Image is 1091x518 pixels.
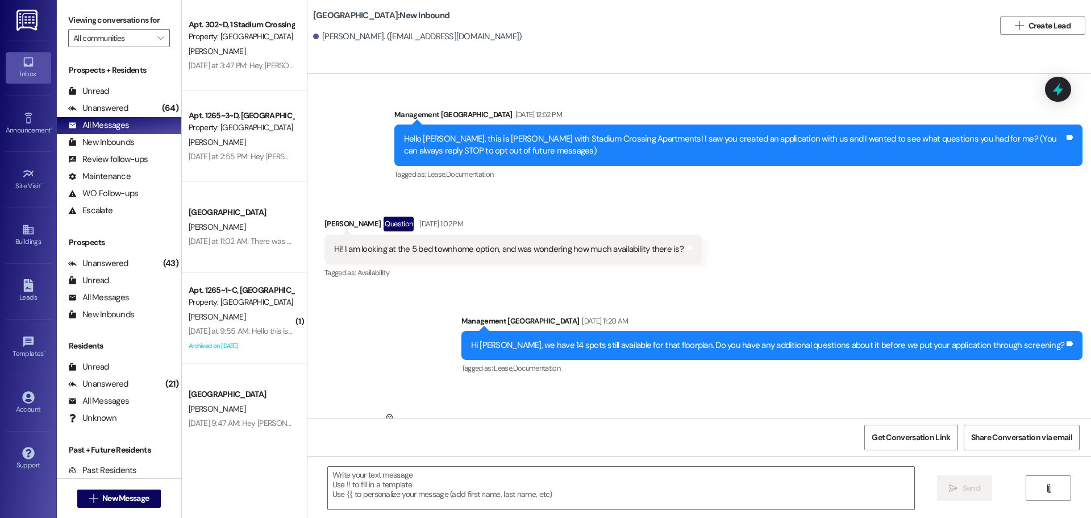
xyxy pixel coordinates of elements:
[1015,21,1023,30] i: 
[189,326,491,336] div: [DATE] at 9:55 AM: Hello this is [PERSON_NAME] in 1265-1. Still no sign of the fire extinguisher
[163,375,181,393] div: (21)
[68,258,128,270] div: Unanswered
[68,119,129,131] div: All Messages
[6,388,51,418] a: Account
[313,10,449,22] b: [GEOGRAPHIC_DATA]: New Inbound
[971,432,1072,444] span: Share Conversation via email
[413,417,459,429] div: [DATE] 11:21 AM
[189,404,245,414] span: [PERSON_NAME]
[68,188,138,200] div: WO Follow-ups
[189,388,294,400] div: [GEOGRAPHIC_DATA]
[57,64,181,76] div: Prospects + Residents
[189,151,1067,161] div: [DATE] at 2:55 PM: Hey [PERSON_NAME] we had a package delivered to the office for you. The office...
[189,122,294,134] div: Property: [GEOGRAPHIC_DATA]
[313,31,522,43] div: [PERSON_NAME]. ([EMAIL_ADDRESS][DOMAIN_NAME])
[68,309,134,321] div: New Inbounds
[864,425,957,450] button: Get Conversation Link
[68,205,113,217] div: Escalate
[513,363,561,373] span: Documentation
[188,339,295,353] div: Archived on [DATE]
[461,315,1083,331] div: Management [GEOGRAPHIC_DATA]
[68,292,129,304] div: All Messages
[324,217,702,235] div: [PERSON_NAME]
[159,100,181,117] div: (64)
[949,484,957,493] i: 
[68,378,128,390] div: Unanswered
[471,339,1065,351] div: Hi [PERSON_NAME], we have 14 spots still available for that floorplan. Do you have any additional...
[6,164,51,195] a: Site Visit •
[68,275,109,287] div: Unread
[102,492,149,504] span: New Message
[68,395,129,407] div: All Messages
[1000,16,1085,35] button: Create Lead
[6,444,51,474] a: Support
[68,154,148,165] div: Review follow-ups
[6,52,51,83] a: Inbox
[68,465,137,476] div: Past Residents
[964,425,1080,450] button: Share Conversation via email
[1044,484,1053,493] i: 
[417,218,463,230] div: [DATE] 1:02 PM
[6,220,51,251] a: Buildings
[427,169,446,179] span: Lease ,
[6,276,51,306] a: Leads
[334,243,684,255] div: Hi! I am looking at the 5 bed townhome option, and was wondering how much availability there is?
[494,363,513,373] span: Lease ,
[57,237,181,248] div: Prospects
[41,180,43,188] span: •
[189,110,294,122] div: Apt. 1265~3~D, [GEOGRAPHIC_DATA]
[189,19,294,31] div: Apt. 302~D, 1 Stadium Crossing Guarantors
[357,268,389,277] span: Availability
[189,31,294,43] div: Property: [GEOGRAPHIC_DATA]
[57,340,181,352] div: Residents
[68,171,131,183] div: Maintenance
[44,348,45,356] span: •
[68,85,109,97] div: Unread
[51,125,52,132] span: •
[189,296,294,308] div: Property: [GEOGRAPHIC_DATA]
[189,137,245,147] span: [PERSON_NAME]
[513,109,562,121] div: [DATE] 12:52 PM
[963,482,980,494] span: Send
[404,133,1064,158] div: Hello [PERSON_NAME], this is [PERSON_NAME] with Stadium Crossing Apartments! I saw you created an...
[579,315,628,327] div: [DATE] 11:20 AM
[77,490,161,508] button: New Message
[394,166,1082,183] div: Tagged as:
[68,361,109,373] div: Unread
[16,10,40,31] img: ResiDesk Logo
[324,264,702,281] div: Tagged as:
[1028,20,1071,32] span: Create Lead
[189,418,569,428] div: [DATE] 9:47 AM: Hey [PERSON_NAME], I saw you created an application with us. Do you have any ques...
[157,34,164,43] i: 
[189,284,294,296] div: Apt. 1265~1~C, [GEOGRAPHIC_DATA]
[57,444,181,456] div: Past + Future Residents
[68,412,116,424] div: Unknown
[461,360,1083,376] div: Tagged as:
[160,255,181,272] div: (43)
[446,169,494,179] span: Documentation
[189,236,774,246] div: [DATE] at 11:02 AM: There was a car in the handicap spot who was halfway in my spot and I couldn'...
[872,432,950,444] span: Get Conversation Link
[89,494,98,503] i: 
[189,60,685,71] div: [DATE] at 3:47 PM: Hey [PERSON_NAME]! Could you please move your car to the correct parking space...
[937,475,992,501] button: Send
[73,29,152,47] input: All communities
[189,222,245,232] span: [PERSON_NAME]
[384,411,410,435] div: Neutral
[68,136,134,148] div: New Inbounds
[189,46,245,56] span: [PERSON_NAME]
[189,206,294,218] div: [GEOGRAPHIC_DATA]
[6,332,51,363] a: Templates •
[384,217,414,231] div: Question
[394,109,1082,125] div: Management [GEOGRAPHIC_DATA]
[324,411,485,439] div: [PERSON_NAME]
[68,11,170,29] label: Viewing conversations for
[189,312,245,322] span: [PERSON_NAME]
[68,102,128,114] div: Unanswered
